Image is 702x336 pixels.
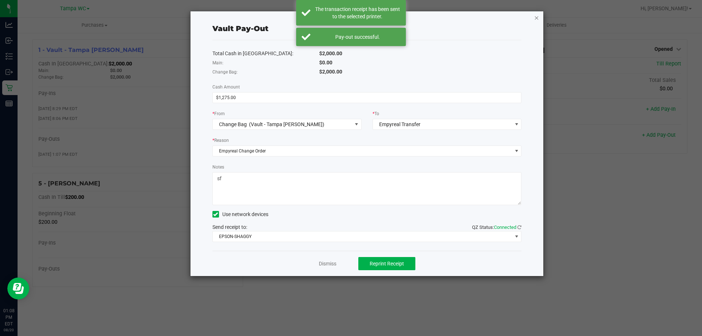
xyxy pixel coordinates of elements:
label: Reason [212,137,229,144]
span: (Vault - Tampa [PERSON_NAME]) [249,121,324,127]
div: Vault Pay-Out [212,23,268,34]
label: Use network devices [212,211,268,218]
span: $2,000.00 [319,69,342,75]
div: Pay-out successful. [314,33,400,41]
label: From [212,110,225,117]
label: To [373,110,379,117]
span: Empyreal Transfer [379,121,420,127]
div: The transaction receipt has been sent to the selected printer. [314,5,400,20]
label: Notes [212,164,224,170]
span: Change Bag [219,121,247,127]
a: Dismiss [319,260,336,268]
iframe: Resource center [7,278,29,299]
span: EPSON-SHAGGY [213,231,512,242]
span: $0.00 [319,60,332,65]
span: $2,000.00 [319,50,342,56]
span: Connected [494,224,516,230]
span: Total Cash in [GEOGRAPHIC_DATA]: [212,50,293,56]
span: Change Bag: [212,69,238,75]
span: Reprint Receipt [370,261,404,267]
span: QZ Status: [472,224,521,230]
button: Reprint Receipt [358,257,415,270]
span: Send receipt to: [212,224,247,230]
span: Cash Amount [212,84,240,90]
span: Empyreal Change Order [213,146,512,156]
span: Main: [212,60,223,65]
